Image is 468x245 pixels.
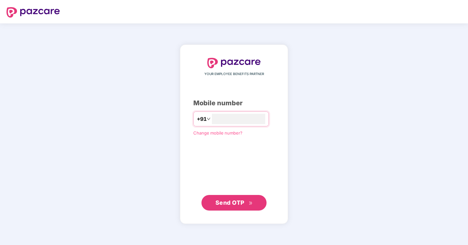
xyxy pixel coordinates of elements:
[193,98,275,108] div: Mobile number
[193,130,242,135] a: Change mobile number?
[7,7,60,18] img: logo
[207,117,211,121] span: down
[201,195,267,211] button: Send OTPdouble-right
[215,199,244,206] span: Send OTP
[197,115,207,123] span: +91
[204,71,264,77] span: YOUR EMPLOYEE BENEFITS PARTNER
[207,58,261,68] img: logo
[249,201,253,205] span: double-right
